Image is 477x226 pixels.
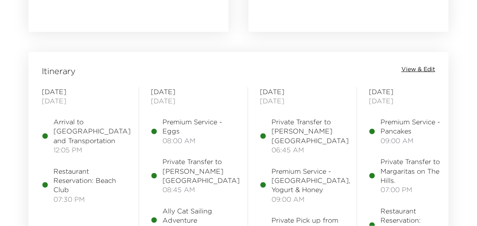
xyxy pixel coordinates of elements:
[151,96,236,105] span: [DATE]
[53,145,131,154] span: 12:05 PM
[53,195,127,204] span: 07:30 PM
[381,136,454,145] span: 09:00 AM
[271,167,350,195] span: Premium Service - [GEOGRAPHIC_DATA], Yogurt & Honey
[260,96,345,105] span: [DATE]
[53,167,127,195] span: Restaurant Reservation: Beach Club
[162,117,236,136] span: Premium Service - Eggs
[381,185,454,194] span: 07:00 PM
[162,185,240,194] span: 08:45 AM
[162,157,240,185] span: Private Transfer to [PERSON_NAME][GEOGRAPHIC_DATA]
[369,96,454,105] span: [DATE]
[369,87,454,96] span: [DATE]
[162,136,236,145] span: 08:00 AM
[42,87,127,96] span: [DATE]
[53,117,131,145] span: Arrival to [GEOGRAPHIC_DATA] and Transportation
[271,117,349,145] span: Private Transfer to [PERSON_NAME][GEOGRAPHIC_DATA]
[271,195,350,204] span: 09:00 AM
[381,157,454,185] span: Private Transfer to Margaritas on The Hills.
[151,87,236,96] span: [DATE]
[381,117,454,136] span: Premium Service - Pancakes
[162,206,236,225] span: Ally Cat Sailing Adventure
[42,65,76,77] span: Itinerary
[42,96,127,105] span: [DATE]
[271,145,349,154] span: 06:45 AM
[260,87,345,96] span: [DATE]
[401,65,435,74] button: View & Edit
